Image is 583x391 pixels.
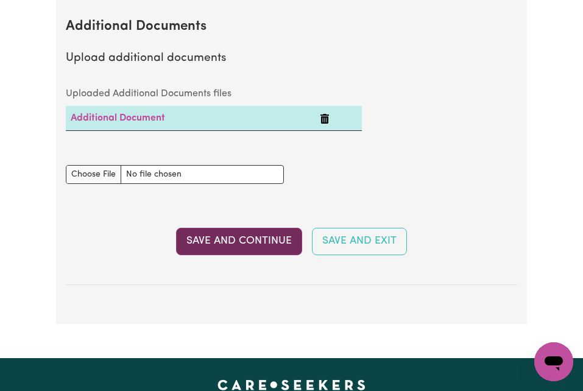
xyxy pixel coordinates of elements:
button: Delete Additional Document [320,111,330,125]
caption: Uploaded Additional Documents files [66,82,362,106]
h2: Additional Documents [66,19,518,35]
button: Save and Continue [176,228,302,255]
a: Careseekers home page [217,380,366,390]
button: Save and Exit [312,228,407,255]
a: Additional Document [71,113,165,123]
iframe: Button to launch messaging window [534,342,573,381]
p: Upload additional documents [66,50,518,68]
